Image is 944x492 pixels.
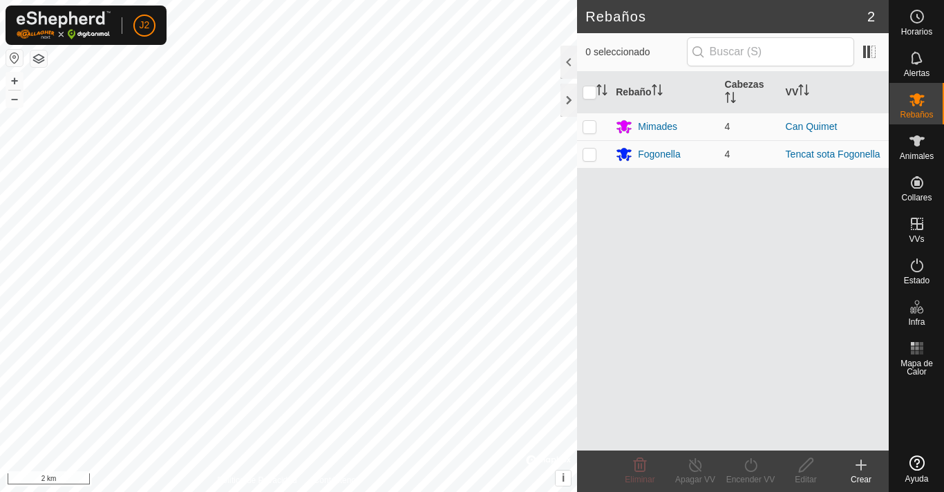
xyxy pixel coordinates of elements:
span: VVs [909,235,924,243]
img: Logo Gallagher [17,11,111,39]
div: Editar [778,473,833,486]
input: Buscar (S) [687,37,854,66]
span: Horarios [901,28,932,36]
span: J2 [140,18,150,32]
div: Mimades [638,120,677,134]
span: 4 [725,149,730,160]
span: 4 [725,121,730,132]
span: Ayuda [905,475,929,483]
a: Tencat sota Fogonella [786,149,880,160]
a: Contáctenos [314,474,360,486]
th: VV [780,72,889,113]
h2: Rebaños [585,8,867,25]
span: Collares [901,193,932,202]
span: Mapa de Calor [893,359,941,376]
button: + [6,73,23,89]
button: i [556,471,571,486]
a: Ayuda [889,450,944,489]
div: Apagar VV [668,473,723,486]
a: Política de Privacidad [217,474,296,486]
span: Infra [908,318,925,326]
p-sorticon: Activar para ordenar [652,86,663,97]
p-sorticon: Activar para ordenar [798,86,809,97]
span: Rebaños [900,111,933,119]
th: Cabezas [719,72,780,113]
a: Can Quimet [786,121,838,132]
th: Rebaño [610,72,719,113]
p-sorticon: Activar para ordenar [725,94,736,105]
div: Crear [833,473,889,486]
span: Animales [900,152,934,160]
span: Alertas [904,69,929,77]
div: Fogonella [638,147,681,162]
span: Estado [904,276,929,285]
span: Eliminar [625,475,654,484]
button: Restablecer Mapa [6,50,23,66]
button: – [6,91,23,107]
div: Encender VV [723,473,778,486]
span: 2 [867,6,875,27]
span: 0 seleccionado [585,45,686,59]
p-sorticon: Activar para ordenar [596,86,607,97]
span: i [562,472,565,484]
button: Capas del Mapa [30,50,47,67]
